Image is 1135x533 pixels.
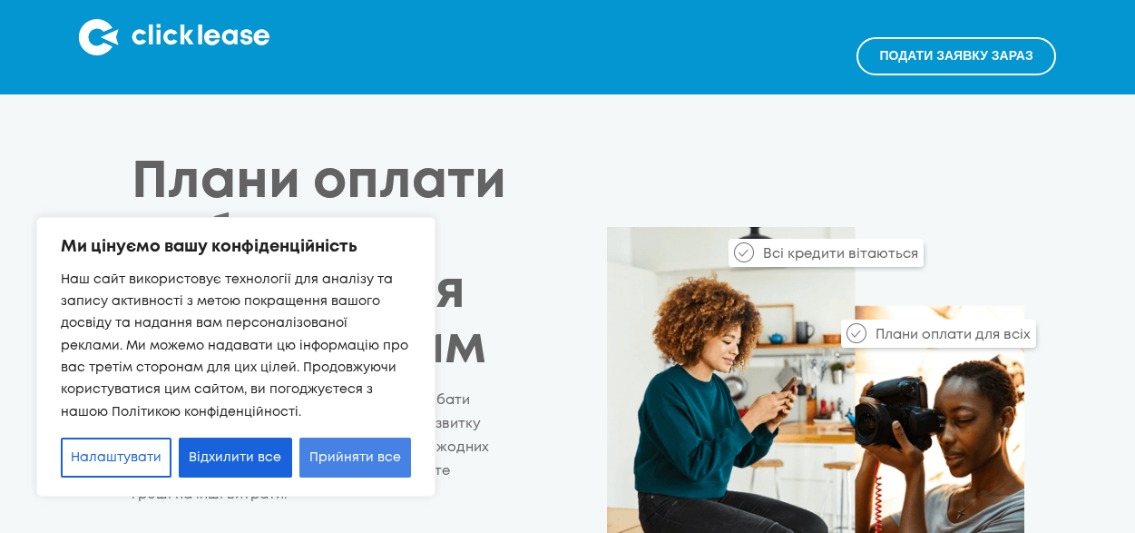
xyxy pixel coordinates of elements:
button: Прийняти все [299,438,411,478]
img: Виноска_позначки [846,323,866,343]
font: Відхилити все [189,452,281,463]
img: Логотип Clicklease [79,19,269,55]
div: Ми цінуємо вашу конфіденційність [36,217,435,497]
font: Плани оплати для всіх [876,329,1031,341]
button: Налаштувати [61,438,171,478]
font: Наш сайт використовує технології для аналізу та запису активності з метою покращення вашого досві... [61,274,408,418]
font: Всі кредити вітаються [763,248,918,261]
font: Подати заявку ЗАРАЗ [879,47,1032,64]
font: Прийняти все [309,452,401,463]
font: Плани оплати роблять обладнання доступнішим [132,160,506,370]
img: Виноска_позначки [734,242,754,262]
button: Відхилити все [179,438,291,478]
font: Налаштувати [71,452,161,463]
a: Подати заявку ЗАРАЗ [856,37,1055,74]
font: Ми цінуємо вашу конфіденційність [61,240,357,254]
